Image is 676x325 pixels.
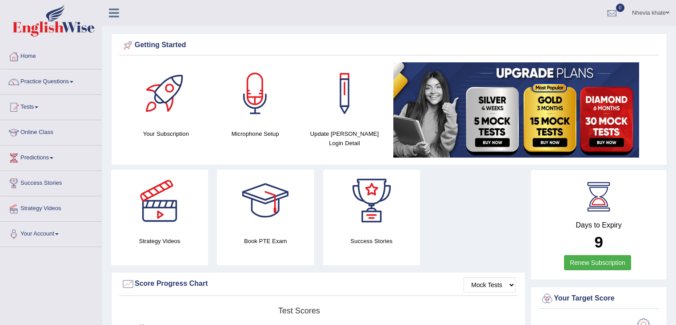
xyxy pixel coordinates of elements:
h4: Days to Expiry [540,221,657,229]
h4: Your Subscription [126,129,206,138]
a: Your Account [0,222,102,244]
div: Getting Started [121,39,657,52]
a: Online Class [0,120,102,142]
img: small5.jpg [393,62,639,158]
a: Strategy Videos [0,196,102,219]
h4: Microphone Setup [215,129,296,138]
a: Predictions [0,146,102,168]
h4: Strategy Videos [111,236,208,246]
div: Score Progress Chart [121,277,516,291]
div: Your Target Score [540,292,657,305]
a: Practice Questions [0,69,102,92]
b: 9 [594,233,603,251]
h4: Update [PERSON_NAME] Login Detail [304,129,385,148]
h4: Success Stories [323,236,420,246]
tspan: Test scores [278,306,320,315]
a: Renew Subscription [564,255,631,270]
a: Tests [0,95,102,117]
h4: Book PTE Exam [217,236,314,246]
a: Home [0,44,102,66]
span: 0 [616,4,625,12]
a: Success Stories [0,171,102,193]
